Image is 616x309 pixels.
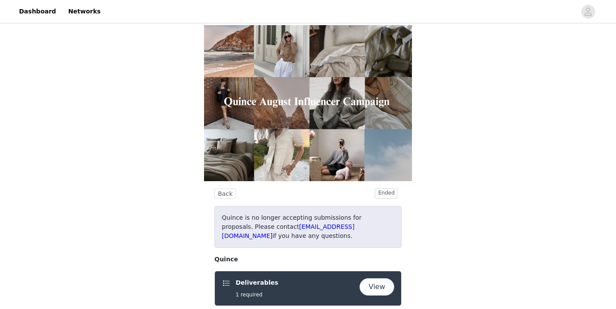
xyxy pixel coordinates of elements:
[584,5,592,19] div: avatar
[214,271,402,306] div: Deliverables
[360,278,394,296] button: View
[204,25,412,181] img: campaign image
[375,188,398,199] span: Ended
[222,213,394,241] p: Quince is no longer accepting submissions for proposals. Please contact if you have any questions.
[236,278,278,287] h4: Deliverables
[63,2,106,21] a: Networks
[214,255,238,264] span: Quince
[214,189,236,199] button: Back
[236,291,278,299] h5: 1 required
[14,2,61,21] a: Dashboard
